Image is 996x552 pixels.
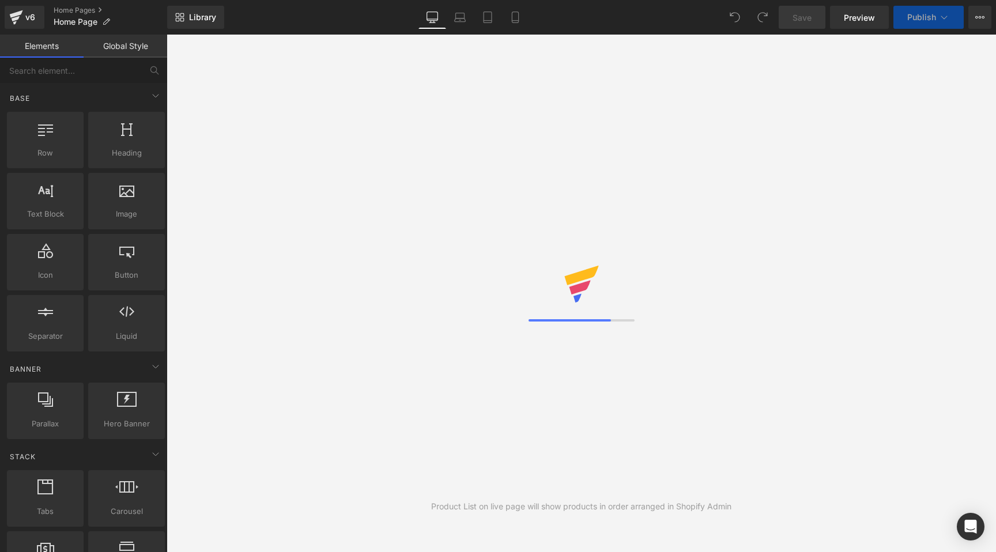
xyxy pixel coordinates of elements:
span: Library [189,12,216,22]
div: v6 [23,10,37,25]
span: Banner [9,364,43,375]
span: Publish [907,13,936,22]
a: Desktop [418,6,446,29]
span: Home Page [54,17,97,27]
a: Tablet [474,6,501,29]
span: Separator [10,330,80,342]
span: Liquid [92,330,161,342]
span: Carousel [92,505,161,517]
span: Row [10,147,80,159]
button: Publish [893,6,964,29]
div: Open Intercom Messenger [957,513,984,540]
button: More [968,6,991,29]
span: Text Block [10,208,80,220]
span: Icon [10,269,80,281]
span: Image [92,208,161,220]
a: Global Style [84,35,167,58]
a: Preview [830,6,889,29]
span: Hero Banner [92,418,161,430]
a: New Library [167,6,224,29]
button: Undo [723,6,746,29]
a: v6 [5,6,44,29]
a: Laptop [446,6,474,29]
span: Base [9,93,31,104]
button: Redo [751,6,774,29]
a: Mobile [501,6,529,29]
a: Home Pages [54,6,167,15]
span: Tabs [10,505,80,517]
span: Heading [92,147,161,159]
div: Product List on live page will show products in order arranged in Shopify Admin [431,500,731,513]
span: Save [793,12,812,24]
span: Stack [9,451,37,462]
span: Button [92,269,161,281]
span: Preview [844,12,875,24]
span: Parallax [10,418,80,430]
